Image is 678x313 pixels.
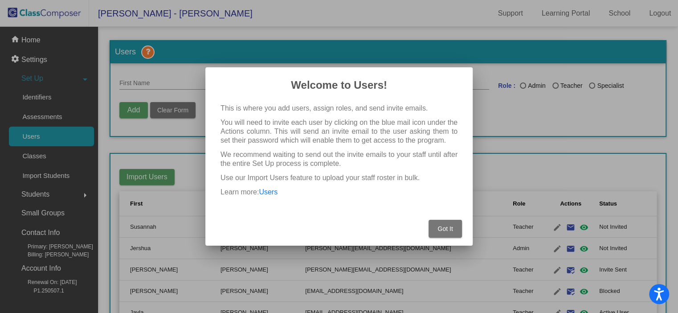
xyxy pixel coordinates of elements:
p: Use our Import Users feature to upload your staff roster in bulk. [221,173,457,182]
p: Learn more: [221,188,457,197]
p: You will need to invite each user by clicking on the blue mail icon under the Actions column. Thi... [221,118,457,145]
button: Got It [429,220,462,238]
p: This is where you add users, assign roles, and send invite emails. [221,104,457,113]
a: Users [259,188,278,196]
h2: Welcome to Users! [216,78,462,92]
span: Got It [437,225,453,232]
p: We recommend waiting to send out the invite emails to your staff until after the entire Set Up pr... [221,150,457,168]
